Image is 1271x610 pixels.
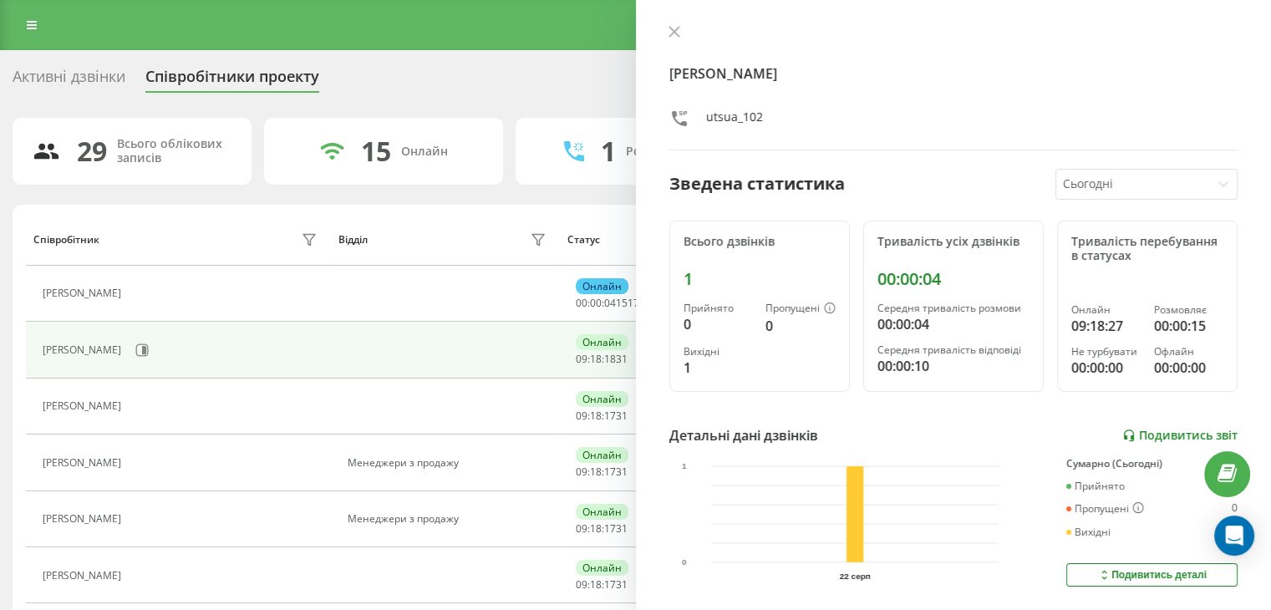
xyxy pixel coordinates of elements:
font: Розмовляють [626,143,707,159]
font: Вихідні [684,344,719,358]
font: Подивитись звіт [1139,427,1238,443]
font: 15 [361,133,391,169]
font: Розмовляє [1154,302,1207,317]
text: 1 [682,462,687,471]
font: Подивитись деталі [1111,569,1207,581]
text: 22 серп [840,572,871,581]
font: [PERSON_NAME] [43,286,121,300]
font: Менеджери з продажу [348,455,459,470]
font: 1 [601,133,616,169]
font: 00:00:04 [877,315,929,333]
font: Пропущені [1075,501,1129,516]
font: 1 [684,267,693,290]
font: Онлайн [582,448,622,462]
font: 17 років [628,296,667,310]
font: 29 [77,133,107,169]
font: Всього дзвінків [684,233,775,249]
font: Онлайн [582,505,622,519]
font: 00:00:15 [1154,317,1206,335]
font: 09:18:27 [1071,317,1123,335]
font: Офлайн [1154,344,1194,358]
font: 0 [1232,501,1238,515]
font: Онлайн [582,335,622,349]
text: 0 [682,558,687,567]
font: Прийнято [1075,479,1125,493]
font: 31 [616,521,628,536]
font: 09:18:17 [576,577,616,592]
div: Відкрити Intercom Messenger [1214,516,1254,556]
font: 31 [616,577,628,592]
font: Пропущені [765,301,820,315]
font: 09:18:17 [576,465,616,479]
font: [PERSON_NAME] [43,511,121,526]
font: [PERSON_NAME] [43,399,121,413]
font: Співробітник [33,232,99,247]
font: Співробітники проекту [145,66,319,86]
a: Подивитись звіт [1122,429,1238,443]
font: Зведена статистика [669,172,845,195]
font: Онлайн [582,279,622,293]
font: 00:00:00 [1071,358,1123,377]
font: 1 [684,358,691,377]
font: Вихідні [1075,525,1111,539]
font: Середня тривалість відповіді [877,343,1021,357]
font: Тривалість перебування в статусах [1071,233,1218,263]
font: [PERSON_NAME] [669,64,777,83]
font: Онлайн [582,392,622,406]
font: 00:00:04 [877,267,941,290]
font: 31 [616,409,628,423]
font: 00:00:10 [877,357,929,375]
font: Тривалість усіх дзвінків [877,233,1019,249]
font: [PERSON_NAME] [43,455,121,470]
font: 00:00:00 [1154,358,1206,377]
font: Статус [567,232,600,247]
font: utsua_102 [706,109,763,125]
font: 09:18:17 [576,521,616,536]
font: 31 [616,465,628,479]
font: Онлайн [401,143,448,159]
button: Подивитись деталі [1066,563,1238,587]
font: [PERSON_NAME] [43,343,121,357]
font: Середня тривалість розмови [877,301,1021,315]
font: Менеджери з продажу [348,511,459,526]
font: Всього облікових записів [117,135,222,165]
font: Детальні дані дзвінків [669,426,818,445]
font: Прийнято [684,301,734,315]
font: 15 [616,296,628,310]
font: Онлайн [582,561,622,575]
font: 0 [684,315,691,333]
font: [PERSON_NAME] [43,568,121,582]
font: Онлайн [1071,302,1111,317]
font: Активні дзвінки [13,66,125,86]
font: Не турбувати [1071,344,1137,358]
font: Відділ [338,232,368,247]
font: 31 [616,352,628,366]
font: 0 [765,317,773,335]
font: 00:00:04 [576,296,616,310]
font: 09:18:18 [576,352,616,366]
font: Сумарно (Сьогодні) [1066,456,1162,470]
font: 09:18:17 [576,409,616,423]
